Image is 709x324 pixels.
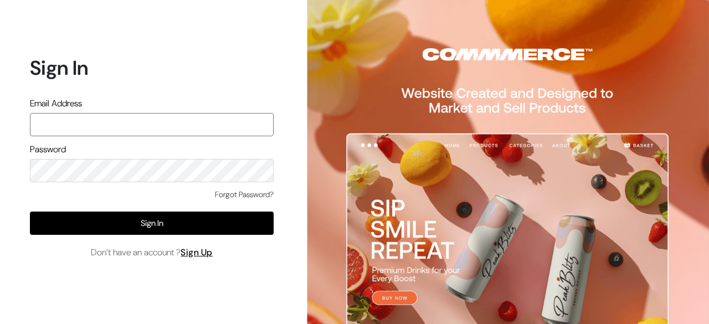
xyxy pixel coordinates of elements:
label: Email Address [30,97,82,110]
a: Sign Up [181,246,213,258]
span: Don’t have an account ? [91,246,213,259]
label: Password [30,143,66,156]
a: Forgot Password? [215,189,274,200]
button: Sign In [30,212,274,235]
h1: Sign In [30,56,274,80]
